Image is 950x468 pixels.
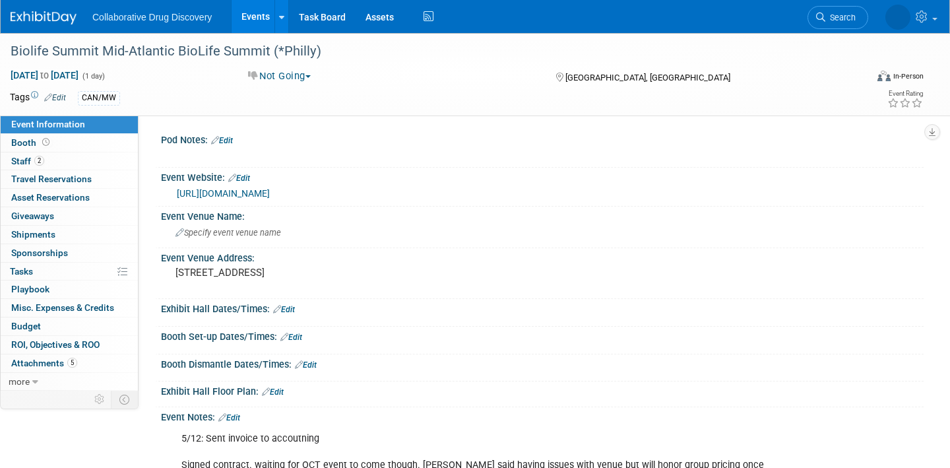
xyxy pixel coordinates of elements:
a: Asset Reservations [1,189,138,207]
a: Search [807,6,868,29]
span: Specify event venue name [175,228,281,238]
a: Event Information [1,116,138,133]
a: Edit [218,413,240,422]
td: Tags [10,90,66,106]
img: Format-Inperson.png [877,71,891,81]
div: In-Person [893,71,924,81]
span: Sponsorships [11,248,68,258]
a: Travel Reservations [1,170,138,188]
pre: [STREET_ADDRESS] [175,267,464,279]
a: Playbook [1,281,138,298]
a: Edit [273,305,295,314]
div: Exhibit Hall Floor Plan: [161,382,924,399]
span: Misc. Expenses & Credits [11,302,114,313]
a: Staff2 [1,152,138,170]
span: to [38,70,51,81]
span: Attachments [11,358,77,368]
span: Playbook [11,284,49,294]
div: Booth Set-up Dates/Times: [161,327,924,344]
a: Tasks [1,263,138,281]
div: Booth Dismantle Dates/Times: [161,354,924,372]
a: Giveaways [1,207,138,225]
a: Edit [280,333,302,342]
div: CAN/MW [78,91,120,105]
span: Giveaways [11,211,54,221]
a: more [1,373,138,391]
span: Booth not reserved yet [40,137,52,147]
div: Event Website: [161,168,924,185]
a: Edit [228,174,250,183]
span: Booth [11,137,52,148]
a: Sponsorships [1,244,138,262]
a: Edit [262,387,284,397]
a: Attachments5 [1,354,138,372]
span: Collaborative Drug Discovery [92,12,212,22]
div: Event Notes: [161,407,924,424]
a: Shipments [1,226,138,244]
div: Biolife Summit Mid-Atlantic BioLife Summit (*Philly) [6,40,846,63]
td: Personalize Event Tab Strip [88,391,111,408]
span: Tasks [10,266,33,277]
div: Event Format [788,69,924,88]
div: Event Venue Address: [161,248,924,265]
span: Search [825,13,856,22]
span: ROI, Objectives & ROO [11,339,100,350]
a: Edit [211,136,233,145]
span: Budget [11,321,41,331]
span: [GEOGRAPHIC_DATA], [GEOGRAPHIC_DATA] [565,73,730,83]
a: ROI, Objectives & ROO [1,336,138,354]
a: Edit [44,93,66,102]
a: Misc. Expenses & Credits [1,299,138,317]
span: Staff [11,156,44,166]
span: Asset Reservations [11,192,90,203]
a: [URL][DOMAIN_NAME] [177,188,270,199]
button: Not Going [243,69,316,83]
div: Exhibit Hall Dates/Times: [161,299,924,316]
span: 5 [67,358,77,368]
div: Event Venue Name: [161,207,924,223]
span: Travel Reservations [11,174,92,184]
div: Pod Notes: [161,130,924,147]
img: ExhibitDay [11,11,77,24]
span: Shipments [11,229,55,240]
a: Booth [1,134,138,152]
span: [DATE] [DATE] [10,69,79,81]
span: more [9,376,30,387]
span: Event Information [11,119,85,129]
span: (1 day) [81,72,105,81]
a: Edit [295,360,317,370]
td: Toggle Event Tabs [111,391,139,408]
a: Budget [1,318,138,335]
div: Event Rating [887,90,923,97]
span: 2 [34,156,44,166]
img: Carly Hutner [885,5,910,30]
